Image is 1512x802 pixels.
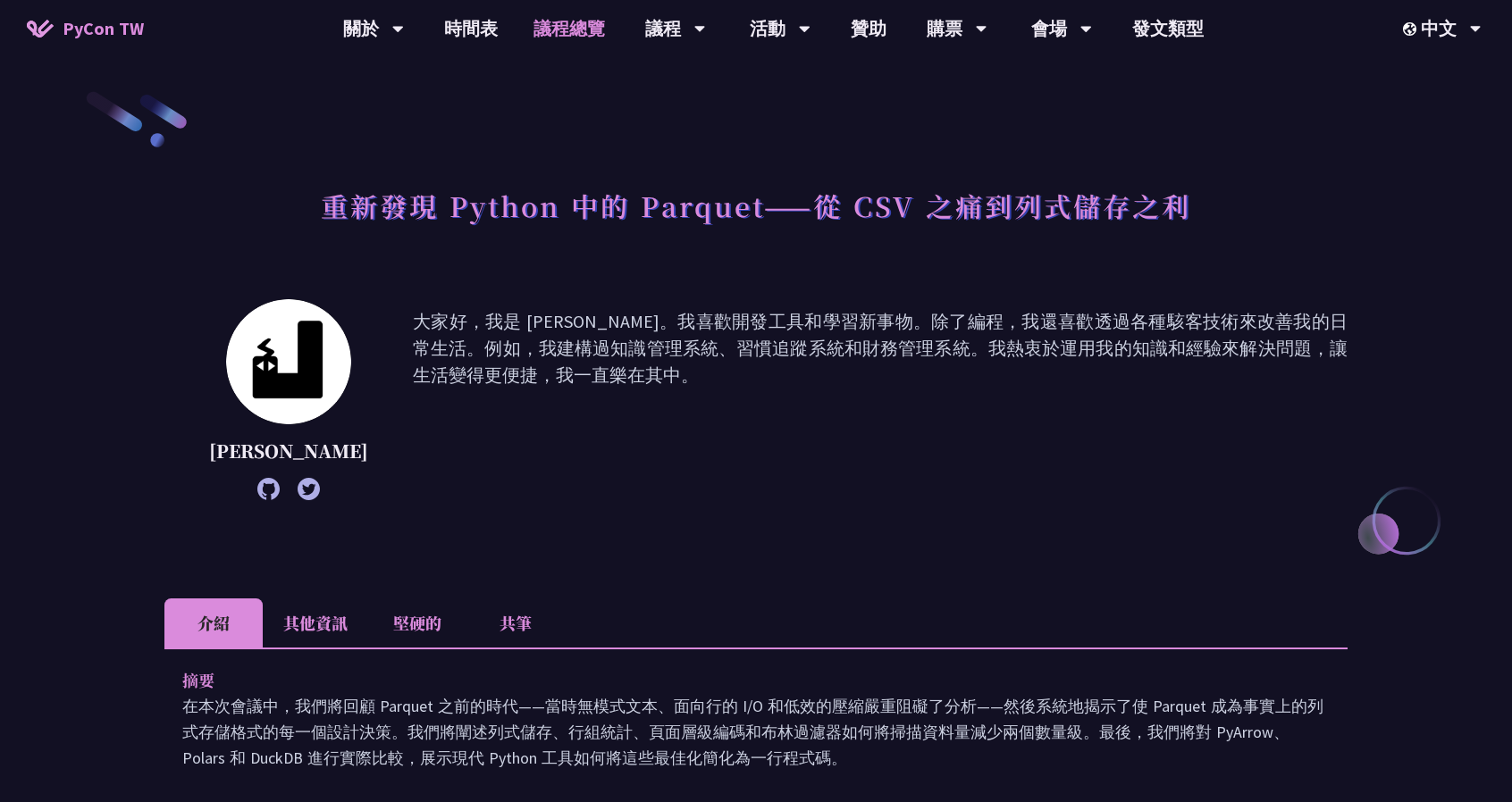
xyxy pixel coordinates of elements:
font: 重新發現 Python 中的 Parquet——從 CSV 之痛到列式儲存之利 [321,186,1191,225]
font: 時間表 [444,17,498,39]
font: 共筆 [500,611,532,634]
font: 發文類型 [1132,17,1204,39]
font: [PERSON_NAME] [209,438,368,464]
font: PyCon TW [63,17,144,39]
a: PyCon TW [9,6,162,51]
font: 其他資訊 [283,611,348,634]
img: 喬西克斯 [226,299,351,424]
font: 在本次會議中，我們將回顧 Parquet 之前的時代——當時無模式文本、面向行的 I/O 和低效的壓縮嚴重阻礙了分析——然後系統地揭示了使 Parquet 成為事實上的列式存儲格式的每一個設計決... [182,696,1323,768]
font: 堅硬的 [393,611,441,634]
font: 摘要 [182,668,214,691]
img: PyCon TW 2025 首頁圖標 [27,20,54,38]
font: 大家好，我是 [PERSON_NAME]。我喜歡開發工具和學習新事物。除了編程，我還喜歡透過各種駭客技術來改善我的日常生活。例如，我建構過知識管理系統、習慣追蹤系統和財務管理系統。我熱衷於運用我... [413,310,1348,386]
font: 中文 [1421,17,1457,39]
font: 介紹 [197,611,230,634]
img: 區域設定圖標 [1403,22,1421,36]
